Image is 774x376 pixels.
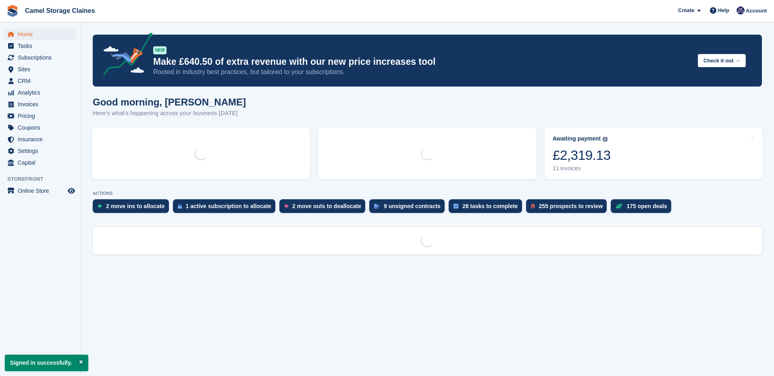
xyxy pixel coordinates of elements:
div: 2 move outs to deallocate [292,203,361,209]
p: Here's what's happening across your business [DATE] [93,109,246,118]
span: Home [18,29,66,40]
div: 28 tasks to complete [462,203,518,209]
img: price-adjustments-announcement-icon-8257ccfd72463d97f412b2fc003d46551f7dbcb40ab6d574587a9cd5c0d94... [96,33,153,79]
img: contract_signature_icon-13c848040528278c33f63329250d36e43548de30e8caae1d1a13099fd9432cc5.svg [374,204,380,209]
span: Capital [18,157,66,168]
span: Storefront [7,175,80,183]
span: Tasks [18,40,66,52]
a: menu [4,40,76,52]
a: menu [4,185,76,196]
img: Rod [737,6,745,14]
a: 2 move ins to allocate [93,199,173,217]
div: Awaiting payment [553,135,601,142]
a: 255 prospects to review [526,199,611,217]
a: menu [4,134,76,145]
a: 9 unsigned contracts [369,199,449,217]
div: £2,319.13 [553,147,611,163]
img: active_subscription_to_allocate_icon-d502201f5373d7db506a760aba3b589e785aa758c864c3986d89f69b8ff3... [178,204,182,209]
div: 1 active subscription to allocate [186,203,271,209]
a: menu [4,75,76,87]
h1: Good morning, [PERSON_NAME] [93,97,246,107]
img: move_ins_to_allocate_icon-fdf77a2bb77ea45bf5b3d319d69a93e2d87916cf1d5bf7949dd705db3b84f3ca.svg [98,204,102,209]
a: menu [4,29,76,40]
span: Invoices [18,99,66,110]
a: menu [4,110,76,122]
p: Make £640.50 of extra revenue with our new price increases tool [153,56,691,68]
span: Account [746,7,767,15]
span: Online Store [18,185,66,196]
a: 2 move outs to deallocate [279,199,369,217]
span: Coupons [18,122,66,133]
a: 1 active subscription to allocate [173,199,279,217]
span: Insurance [18,134,66,145]
div: 175 open deals [626,203,667,209]
a: menu [4,52,76,63]
span: CRM [18,75,66,87]
a: Preview store [67,186,76,196]
img: move_outs_to_deallocate_icon-f764333ba52eb49d3ac5e1228854f67142a1ed5810a6f6cc68b1a99e826820c5.svg [284,204,288,209]
span: Analytics [18,87,66,98]
a: menu [4,87,76,98]
span: Pricing [18,110,66,122]
div: 11 invoices [553,165,611,172]
p: ACTIONS [93,191,762,196]
img: deal-1b604bf984904fb50ccaf53a9ad4b4a5d6e5aea283cecdc64d6e3604feb123c2.svg [616,203,622,209]
img: task-75834270c22a3079a89374b754ae025e5fb1db73e45f91037f5363f120a921f8.svg [454,204,458,209]
a: menu [4,64,76,75]
p: Signed in successfully. [5,355,88,371]
a: menu [4,122,76,133]
p: Rooted in industry best practices, but tailored to your subscriptions. [153,68,691,76]
div: NEW [153,46,166,54]
span: Settings [18,145,66,157]
span: Subscriptions [18,52,66,63]
span: Create [678,6,694,14]
img: stora-icon-8386f47178a22dfd0bd8f6a31ec36ba5ce8667c1dd55bd0f319d3a0aa187defe.svg [6,5,19,17]
span: Help [718,6,729,14]
a: menu [4,145,76,157]
img: prospect-51fa495bee0391a8d652442698ab0144808aea92771e9ea1ae160a38d050c398.svg [531,204,535,209]
div: 255 prospects to review [539,203,603,209]
a: Awaiting payment £2,319.13 11 invoices [545,128,763,179]
a: 28 tasks to complete [449,199,526,217]
button: Check it out → [698,54,746,67]
a: menu [4,157,76,168]
span: Sites [18,64,66,75]
div: 2 move ins to allocate [106,203,165,209]
a: Camel Storage Claines [22,4,98,17]
div: 9 unsigned contracts [384,203,441,209]
img: icon-info-grey-7440780725fd019a000dd9b08b2336e03edf1995a4989e88bcd33f0948082b44.svg [603,137,608,142]
a: menu [4,99,76,110]
a: 175 open deals [611,199,675,217]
